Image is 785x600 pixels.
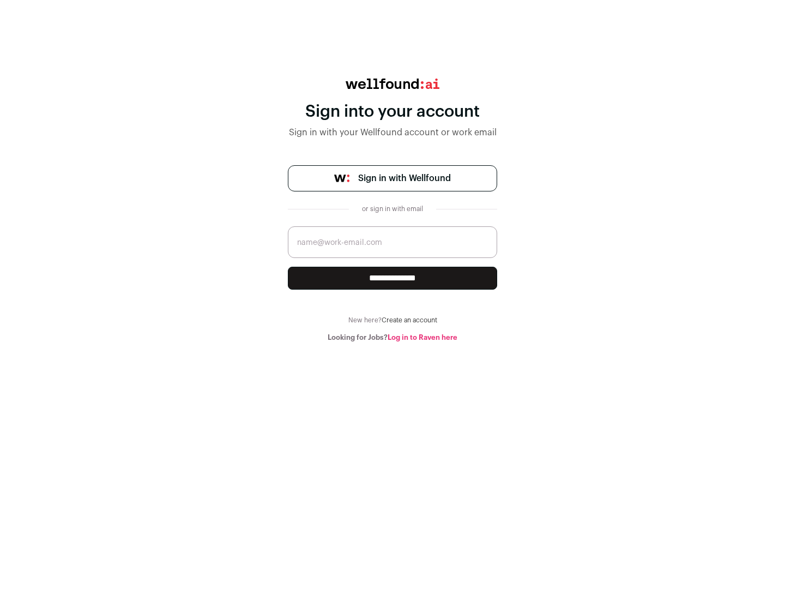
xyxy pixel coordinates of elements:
[388,334,457,341] a: Log in to Raven here
[288,126,497,139] div: Sign in with your Wellfound account or work email
[288,316,497,325] div: New here?
[288,102,497,122] div: Sign into your account
[382,317,437,323] a: Create an account
[358,172,451,185] span: Sign in with Wellfound
[358,205,427,213] div: or sign in with email
[288,333,497,342] div: Looking for Jobs?
[346,79,439,89] img: wellfound:ai
[288,165,497,191] a: Sign in with Wellfound
[288,226,497,258] input: name@work-email.com
[334,175,349,182] img: wellfound-symbol-flush-black-fb3c872781a75f747ccb3a119075da62bfe97bd399995f84a933054e44a575c4.png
